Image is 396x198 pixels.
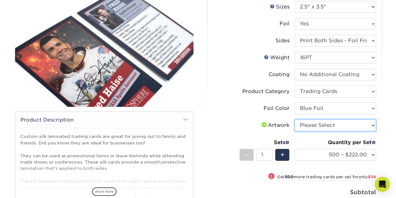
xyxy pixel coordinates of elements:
[264,105,290,112] div: Foil Color
[368,175,376,179] span: $34
[280,20,290,28] div: Foil
[269,71,290,78] div: Coating
[285,175,294,179] strong: 500
[375,177,390,192] div: Open Intercom Messenger
[245,150,248,159] span: -
[359,175,376,179] span: only
[20,133,188,197] p: Custom silk laminated trading cards are great for giving out to family and friends. Did you know ...
[260,122,290,129] div: Artwork
[270,3,290,11] div: Sizes
[15,112,193,128] h2: Product Description
[242,88,290,95] div: Product Category
[270,173,272,180] span: !
[92,187,116,196] span: show more
[239,139,290,146] div: Sets
[350,189,376,195] strong: Subtotal
[275,37,290,44] div: Sides
[295,139,376,146] div: Quantity per Set
[277,175,376,181] small: Get more trading cards per set for
[280,150,284,159] span: +
[264,54,290,61] div: Weight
